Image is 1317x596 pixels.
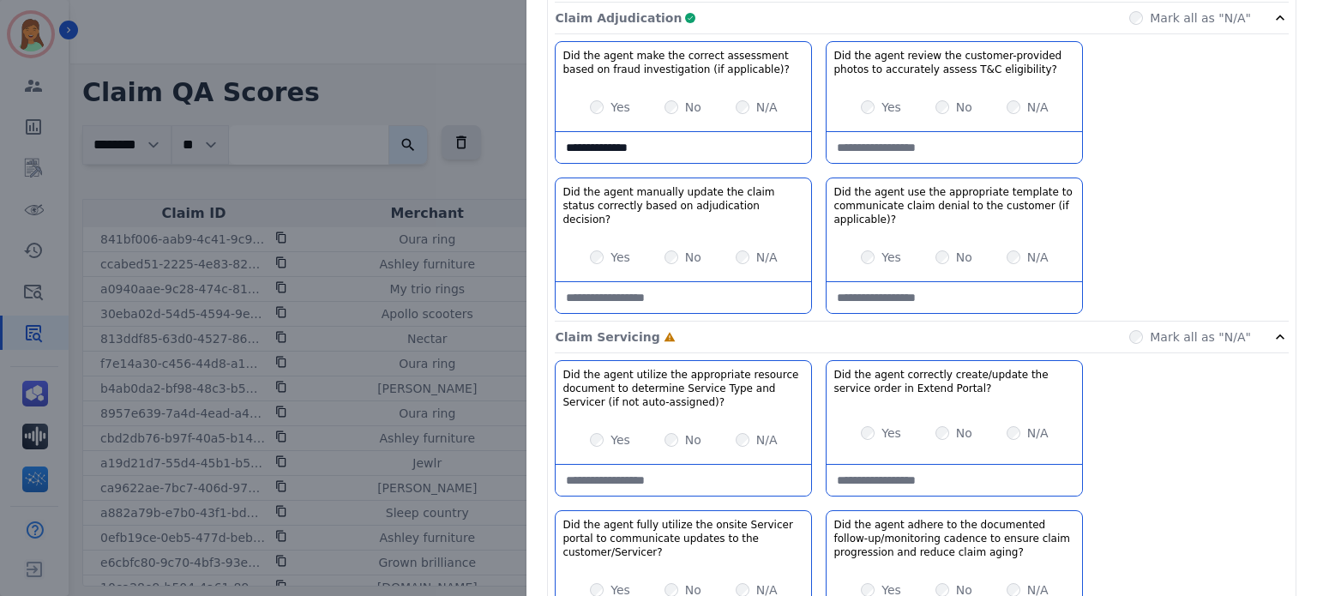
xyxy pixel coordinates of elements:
label: N/A [756,249,778,266]
h3: Did the agent manually update the claim status correctly based on adjudication decision? [562,185,804,226]
p: Claim Servicing [555,328,659,346]
label: No [685,99,701,116]
label: N/A [756,99,778,116]
label: Mark all as "N/A" [1150,9,1251,27]
p: Claim Adjudication [555,9,682,27]
h3: Did the agent review the customer-provided photos to accurately assess T&C eligibility? [833,49,1075,76]
h3: Did the agent make the correct assessment based on fraud investigation (if applicable)? [562,49,804,76]
h3: Did the agent correctly create/update the service order in Extend Portal? [833,368,1075,395]
label: No [956,424,972,442]
label: No [956,249,972,266]
label: Mark all as "N/A" [1150,328,1251,346]
label: N/A [1027,99,1049,116]
label: Yes [881,99,901,116]
label: Yes [610,99,630,116]
h3: Did the agent adhere to the documented follow-up/monitoring cadence to ensure claim progression a... [833,518,1075,559]
label: Yes [610,249,630,266]
label: Yes [881,424,901,442]
h3: Did the agent fully utilize the onsite Servicer portal to communicate updates to the customer/Ser... [562,518,804,559]
h3: Did the agent use the appropriate template to communicate claim denial to the customer (if applic... [833,185,1075,226]
label: No [956,99,972,116]
h3: Did the agent utilize the appropriate resource document to determine Service Type and Servicer (i... [562,368,804,409]
label: N/A [1027,249,1049,266]
label: No [685,431,701,449]
label: No [685,249,701,266]
label: N/A [756,431,778,449]
label: Yes [610,431,630,449]
label: N/A [1027,424,1049,442]
label: Yes [881,249,901,266]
